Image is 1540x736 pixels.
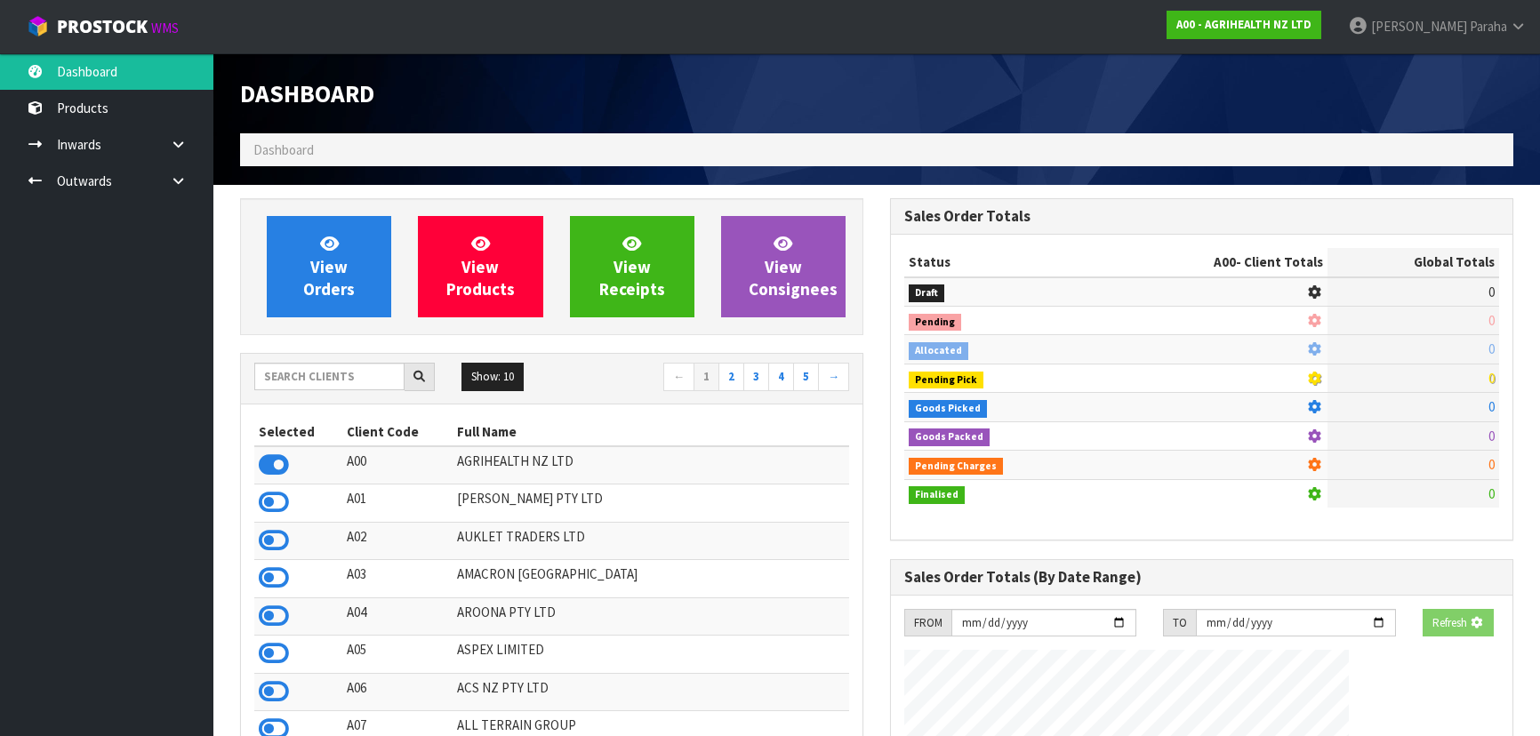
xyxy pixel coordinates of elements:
[1488,398,1495,415] span: 0
[303,233,355,300] span: View Orders
[342,522,453,559] td: A02
[453,636,849,673] td: ASPEX LIMITED
[1163,609,1196,637] div: TO
[151,20,179,36] small: WMS
[342,484,453,522] td: A01
[904,208,1499,225] h3: Sales Order Totals
[904,569,1499,586] h3: Sales Order Totals (By Date Range)
[453,418,849,446] th: Full Name
[570,216,694,317] a: ViewReceipts
[1327,248,1499,276] th: Global Totals
[1488,485,1495,502] span: 0
[721,216,846,317] a: ViewConsignees
[1488,312,1495,329] span: 0
[254,363,405,390] input: Search clients
[1371,18,1467,35] span: [PERSON_NAME]
[904,609,951,637] div: FROM
[599,233,665,300] span: View Receipts
[909,314,961,332] span: Pending
[1167,11,1321,39] a: A00 - AGRIHEALTH NZ LTD
[1214,253,1236,270] span: A00
[565,363,850,394] nav: Page navigation
[342,560,453,597] td: A03
[909,372,983,389] span: Pending Pick
[267,216,391,317] a: ViewOrders
[1488,284,1495,300] span: 0
[1176,17,1311,32] strong: A00 - AGRIHEALTH NZ LTD
[909,342,968,360] span: Allocated
[453,522,849,559] td: AUKLET TRADERS LTD
[453,484,849,522] td: [PERSON_NAME] PTY LTD
[461,363,524,391] button: Show: 10
[240,78,374,108] span: Dashboard
[694,363,719,391] a: 1
[27,15,49,37] img: cube-alt.png
[1101,248,1327,276] th: - Client Totals
[1423,609,1494,637] button: Refresh
[453,446,849,484] td: AGRIHEALTH NZ LTD
[1488,428,1495,444] span: 0
[909,284,944,302] span: Draft
[1488,340,1495,357] span: 0
[793,363,819,391] a: 5
[446,233,515,300] span: View Products
[768,363,794,391] a: 4
[909,458,1003,476] span: Pending Charges
[904,248,1101,276] th: Status
[1488,370,1495,387] span: 0
[254,418,342,446] th: Selected
[342,673,453,710] td: A06
[453,560,849,597] td: AMACRON [GEOGRAPHIC_DATA]
[57,15,148,38] span: ProStock
[909,400,987,418] span: Goods Picked
[453,673,849,710] td: ACS NZ PTY LTD
[342,446,453,484] td: A00
[909,486,965,504] span: Finalised
[453,597,849,635] td: AROONA PTY LTD
[749,233,838,300] span: View Consignees
[818,363,849,391] a: →
[909,428,990,446] span: Goods Packed
[1488,456,1495,473] span: 0
[342,636,453,673] td: A05
[718,363,744,391] a: 2
[253,141,314,158] span: Dashboard
[342,418,453,446] th: Client Code
[342,597,453,635] td: A04
[743,363,769,391] a: 3
[418,216,542,317] a: ViewProducts
[1470,18,1507,35] span: Paraha
[663,363,694,391] a: ←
